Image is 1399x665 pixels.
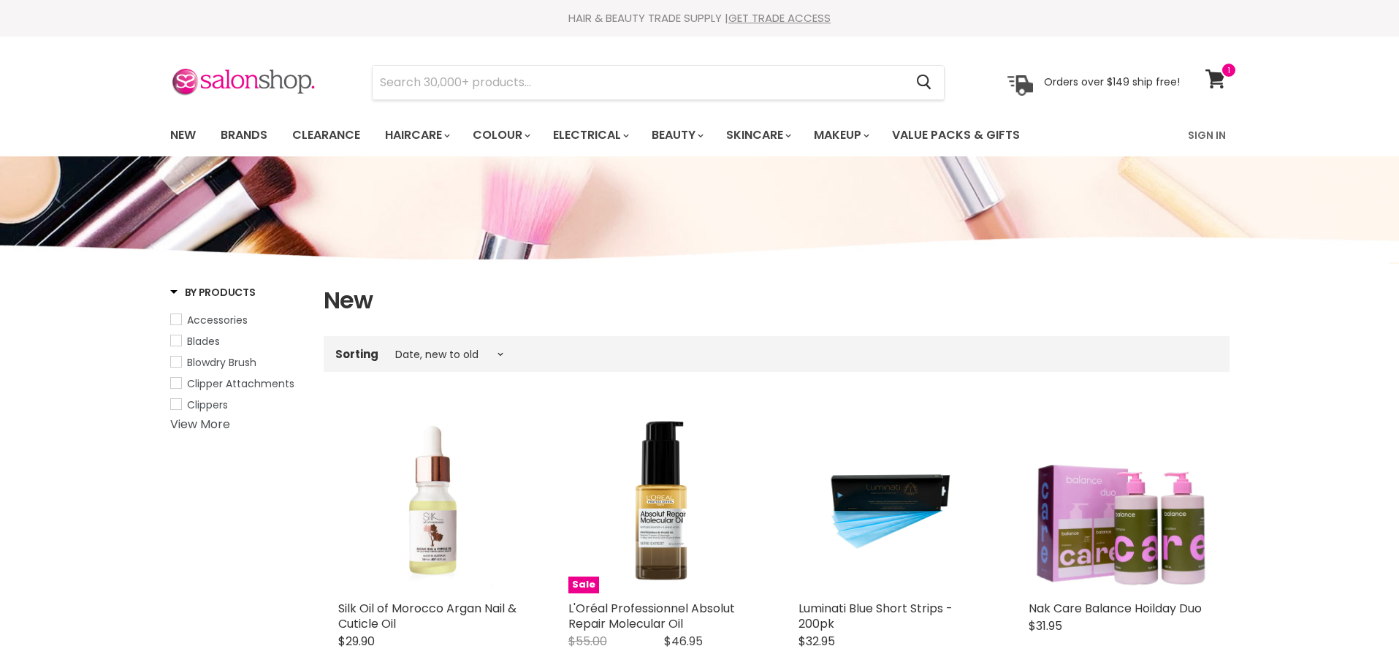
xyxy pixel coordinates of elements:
img: L'Oréal Professionnel Absolut Repair Molecular Oil [568,407,755,593]
button: Search [905,66,944,99]
a: Haircare [374,120,459,151]
span: $31.95 [1029,617,1062,634]
a: Sign In [1179,120,1235,151]
span: Blowdry Brush [187,355,256,370]
span: $46.95 [664,633,703,650]
span: Accessories [187,313,248,327]
a: Blades [170,333,305,349]
a: Accessories [170,312,305,328]
a: GET TRADE ACCESS [728,10,831,26]
a: L'Oréal Professionnel Absolut Repair Molecular Oil [568,600,735,632]
a: Nak Care Balance Hoilday Duo [1029,600,1202,617]
a: Clearance [281,120,371,151]
span: $55.00 [568,633,607,650]
a: Brands [210,120,278,151]
a: New [159,120,207,151]
div: HAIR & BEAUTY TRADE SUPPLY | [152,11,1248,26]
span: Blades [187,334,220,349]
h3: By Products [170,285,256,300]
img: Silk Oil of Morocco Argan Nail & Cuticle Oil [338,407,525,593]
a: Value Packs & Gifts [881,120,1031,151]
img: Luminati Blue Short Strips - 200pk [798,407,985,593]
a: Silk Oil of Morocco Argan Nail & Cuticle Oil [338,600,516,632]
span: $32.95 [798,633,835,650]
nav: Main [152,114,1248,156]
a: View More [170,416,230,433]
p: Orders over $149 ship free! [1044,75,1180,88]
a: L'Oréal Professionnel Absolut Repair Molecular Oil L'Oréal Professionnel Absolut Repair Molecular... [568,407,755,593]
ul: Main menu [159,114,1105,156]
a: Clipper Attachments [170,376,305,392]
a: Colour [462,120,539,151]
span: Sale [568,577,599,593]
h1: New [324,285,1230,316]
a: Blowdry Brush [170,354,305,370]
a: Beauty [641,120,712,151]
a: Makeup [803,120,878,151]
label: Sorting [335,348,378,360]
a: Skincare [715,120,800,151]
a: Luminati Blue Short Strips - 200pk [798,600,953,632]
span: Clipper Attachments [187,376,294,391]
span: $29.90 [338,633,375,650]
input: Search [373,66,905,99]
img: Nak Care Balance Hoilday Duo [1029,407,1215,593]
form: Product [372,65,945,100]
span: Clippers [187,398,228,412]
a: Electrical [542,120,638,151]
a: Clippers [170,397,305,413]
